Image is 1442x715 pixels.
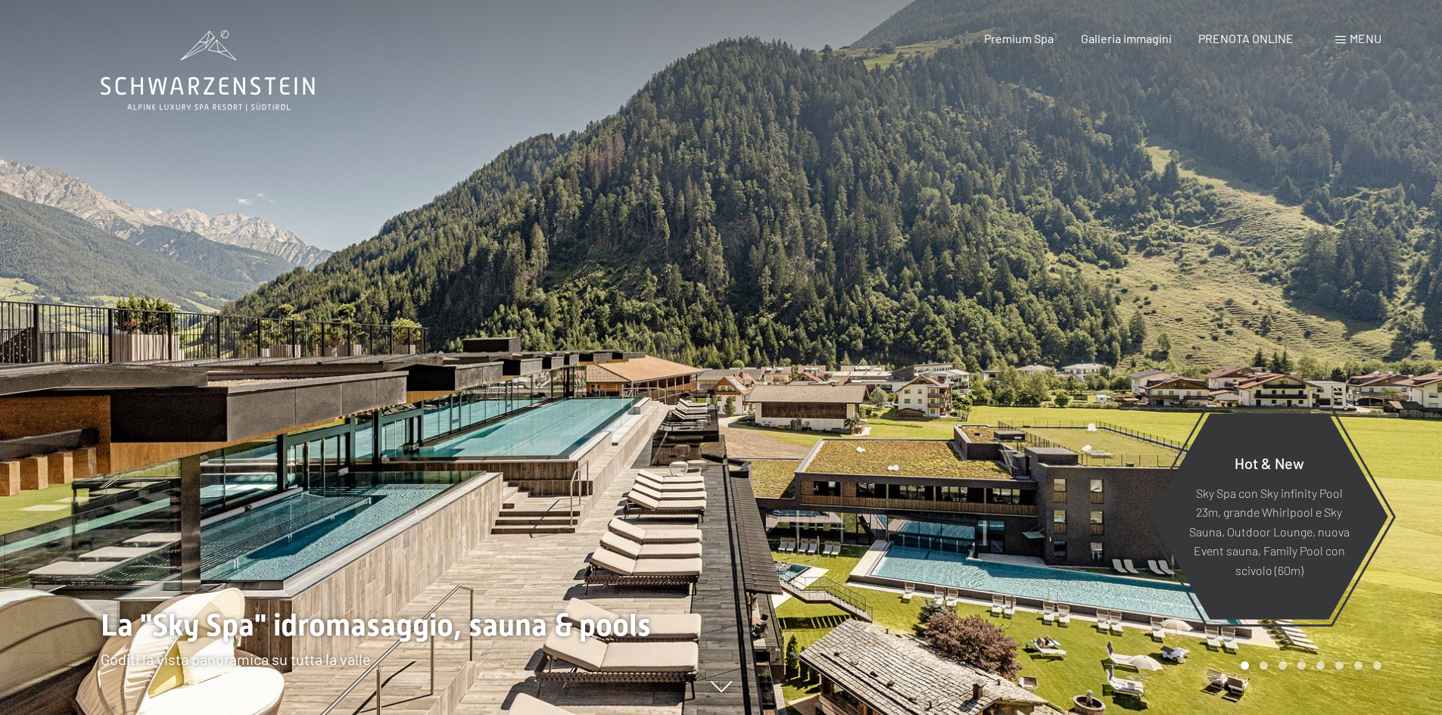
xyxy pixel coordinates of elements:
p: Sky Spa con Sky infinity Pool 23m, grande Whirlpool e Sky Sauna, Outdoor Lounge, nuova Event saun... [1187,483,1351,580]
a: Premium Spa [984,31,1054,45]
div: Carousel Page 3 [1278,661,1287,670]
div: Carousel Page 6 [1335,661,1344,670]
div: Carousel Page 1 (Current Slide) [1241,661,1249,670]
div: Carousel Page 4 [1297,661,1306,670]
div: Carousel Pagination [1235,661,1381,670]
a: PRENOTA ONLINE [1198,31,1294,45]
div: Carousel Page 8 [1373,661,1381,670]
a: Hot & New Sky Spa con Sky infinity Pool 23m, grande Whirlpool e Sky Sauna, Outdoor Lounge, nuova ... [1149,412,1389,620]
span: Hot & New [1235,453,1304,471]
a: Galleria immagini [1081,31,1172,45]
div: Carousel Page 5 [1316,661,1325,670]
span: Menu [1350,31,1381,45]
div: Carousel Page 2 [1260,661,1268,670]
div: Carousel Page 7 [1354,661,1363,670]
